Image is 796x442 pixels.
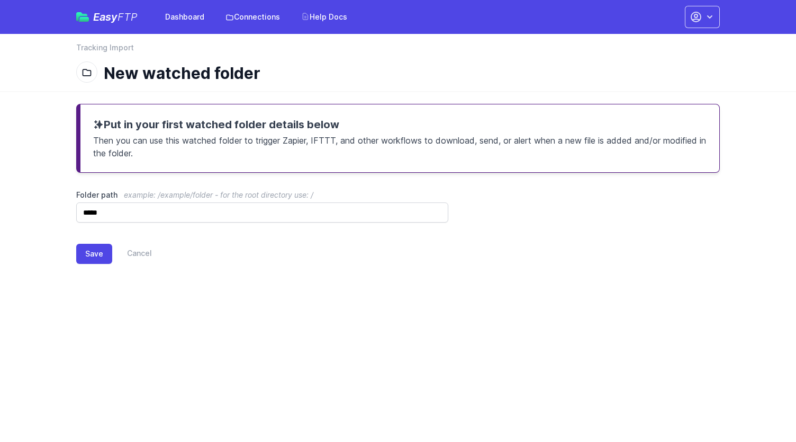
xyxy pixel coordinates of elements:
[295,7,354,26] a: Help Docs
[104,64,711,83] h1: New watched folder
[76,12,89,22] img: easyftp_logo.png
[76,244,112,264] button: Save
[76,12,138,22] a: EasyFTP
[124,190,313,199] span: example: /example/folder - for the root directory use: /
[76,42,134,53] a: Tracking Import
[93,12,138,22] span: Easy
[117,11,138,23] span: FTP
[743,389,783,429] iframe: Drift Widget Chat Controller
[93,132,707,160] p: Then you can use this watched folder to trigger Zapier, IFTTT, and other workflows to download, s...
[112,244,152,264] a: Cancel
[159,7,211,26] a: Dashboard
[76,42,720,59] nav: Breadcrumb
[219,7,286,26] a: Connections
[76,190,448,200] label: Folder path
[93,117,707,132] h3: Put in your first watched folder details below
